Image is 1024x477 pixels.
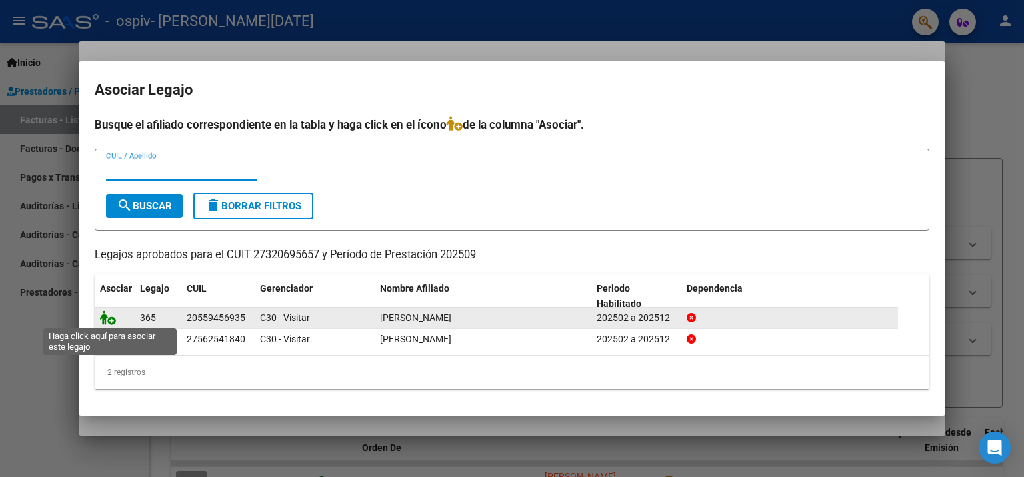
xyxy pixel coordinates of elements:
datatable-header-cell: Periodo Habilitado [591,274,681,318]
h2: Asociar Legajo [95,77,929,103]
span: C30 - Visitar [260,312,310,323]
button: Buscar [106,194,183,218]
span: Periodo Habilitado [597,283,641,309]
span: Dependencia [687,283,743,294]
span: Buscar [117,200,172,212]
datatable-header-cell: Nombre Afiliado [375,274,591,318]
div: 27562541840 [187,332,245,347]
button: Borrar Filtros [193,193,313,219]
p: Legajos aprobados para el CUIT 27320695657 y Período de Prestación 202509 [95,247,929,264]
span: MARTINEZ GONZALO EMANUEL [380,312,451,323]
datatable-header-cell: Asociar [95,274,135,318]
div: 202502 a 202512 [597,310,676,326]
div: 202502 a 202512 [597,332,676,347]
span: Legajo [140,283,169,294]
span: Nombre Afiliado [380,283,449,294]
span: Borrar Filtros [205,200,301,212]
span: CUIL [187,283,207,294]
datatable-header-cell: Legajo [135,274,181,318]
span: Asociar [100,283,132,294]
span: MONTOYA VALENTINA [380,334,451,344]
mat-icon: search [117,197,133,213]
datatable-header-cell: Gerenciador [255,274,375,318]
div: Open Intercom Messenger [979,432,1011,464]
span: C30 - Visitar [260,334,310,344]
datatable-header-cell: CUIL [181,274,255,318]
span: 336 [140,334,156,344]
div: 20559456935 [187,310,245,326]
span: Gerenciador [260,283,313,294]
div: 2 registros [95,356,929,389]
datatable-header-cell: Dependencia [681,274,898,318]
mat-icon: delete [205,197,221,213]
h4: Busque el afiliado correspondiente en la tabla y haga click en el ícono de la columna "Asociar". [95,116,929,133]
span: 365 [140,312,156,323]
